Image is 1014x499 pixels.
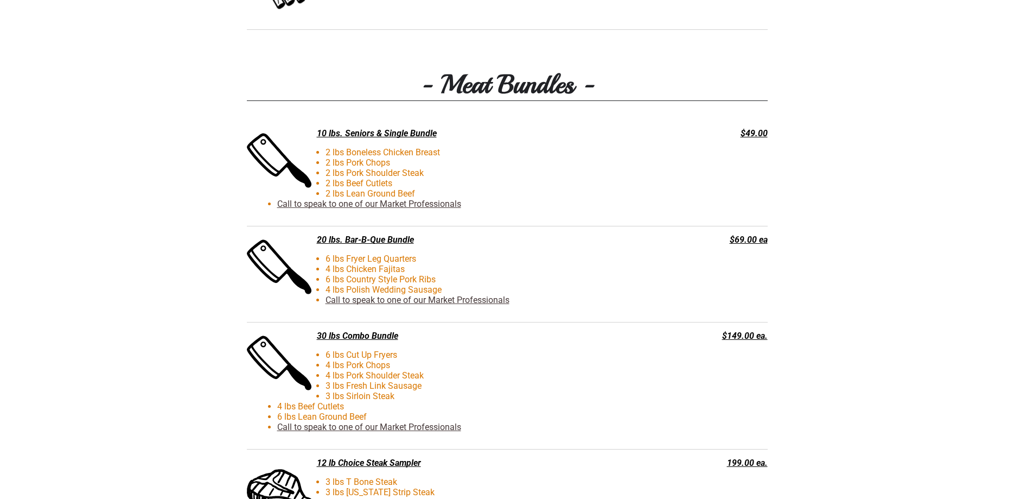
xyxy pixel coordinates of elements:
li: 6 lbs Fryer Leg Quarters [277,254,667,264]
li: 6 lbs Country Style Pork Ribs [277,274,667,285]
li: 2 lbs Boneless Chicken Breast [277,147,667,157]
div: 30 lbs Combo Bundle [247,331,658,341]
li: 3 lbs [US_STATE] Strip Steak [277,487,667,497]
a: Call to speak to one of our Market Professionals [277,199,461,209]
div: $149.00 ea. [664,331,768,341]
li: 4 lbs Pork Shoulder Steak [277,370,667,381]
li: 2 lbs Lean Ground Beef [277,188,667,199]
li: 3 lbs Fresh Link Sausage [277,381,667,391]
li: 6 lbs Cut Up Fryers [277,350,667,360]
div: 10 lbs. Seniors & Single Bundle [247,128,658,138]
li: 4 lbs Polish Wedding Sausage [277,285,667,295]
div: $49.00 [664,128,768,138]
li: 2 lbs Pork Shoulder Steak [277,168,667,178]
a: Call to speak to one of our Market Professionals [326,295,509,305]
a: Call to speak to one of our Market Professionals [277,422,461,432]
li: 2 lbs Beef Cutlets [277,178,667,188]
div: $69.00 ea [664,235,768,245]
h3: - Meat Bundles - [247,68,768,101]
li: 4 lbs Chicken Fajitas [277,264,667,274]
li: 4 lbs Pork Chops [277,360,667,370]
li: 4 lbs Beef Cutlets [277,401,667,412]
div: 20 lbs. Bar-B-Que Bundle [247,235,658,245]
li: 3 lbs T Bone Steak [277,477,667,487]
li: 2 lbs Pork Chops [277,157,667,168]
div: 12 lb Choice Steak Sampler [247,458,658,468]
div: 199.00 ea. [664,458,768,468]
li: 3 lbs Sirloin Steak [277,391,667,401]
li: 6 lbs Lean Ground Beef [277,412,667,422]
